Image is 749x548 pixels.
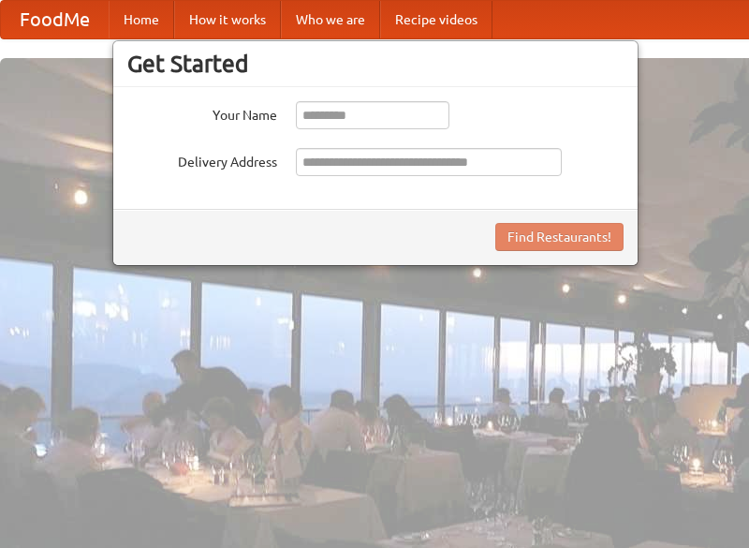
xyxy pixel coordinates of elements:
label: Your Name [127,101,277,125]
a: How it works [174,1,281,38]
a: Home [109,1,174,38]
h3: Get Started [127,50,624,78]
a: Who we are [281,1,380,38]
a: FoodMe [1,1,109,38]
label: Delivery Address [127,148,277,171]
a: Recipe videos [380,1,492,38]
button: Find Restaurants! [495,223,624,251]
